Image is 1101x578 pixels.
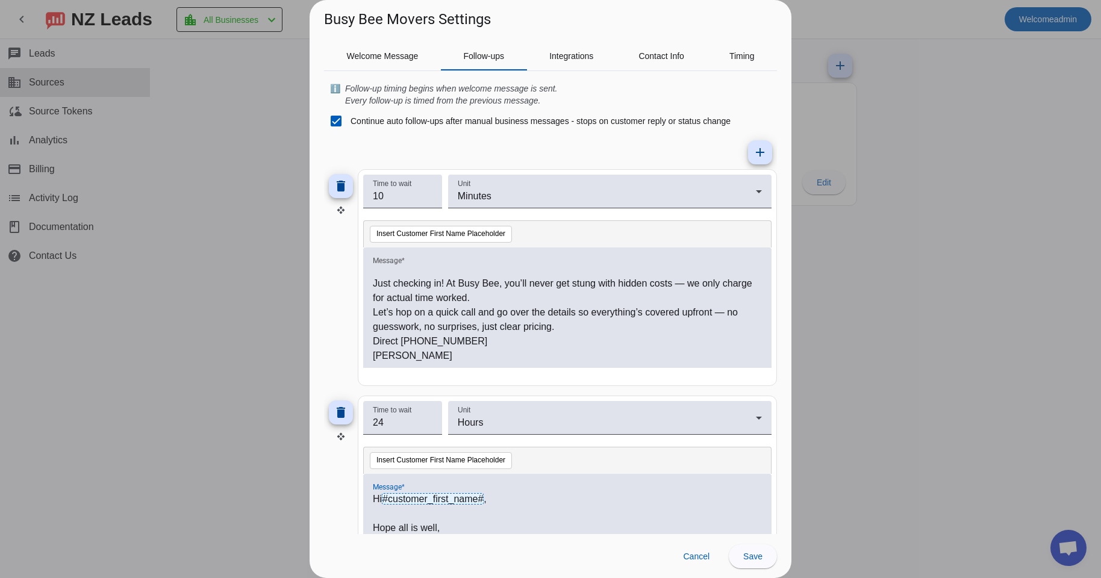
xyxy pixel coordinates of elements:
[458,180,470,188] mat-label: Unit
[330,82,340,107] span: ℹ️
[549,52,593,60] span: Integrations
[324,10,491,29] h1: Busy Bee Movers Settings
[373,406,411,414] mat-label: Time to wait
[458,417,484,427] span: Hours
[683,552,710,561] span: Cancel
[373,492,762,506] p: Hi ,
[373,349,762,363] p: [PERSON_NAME]
[638,52,684,60] span: Contact Info
[370,226,512,243] button: Insert Customer First Name Placeholder
[334,405,348,420] mat-icon: delete
[673,544,719,568] button: Cancel
[463,52,504,60] span: Follow-ups
[373,305,762,334] p: Let’s hop on a quick call and go over the details so everything’s covered upfront — no guesswork,...
[345,84,558,105] i: Follow-up timing begins when welcome message is sent. Every follow-up is timed from the previous ...
[347,52,419,60] span: Welcome Message
[743,552,763,561] span: Save
[373,521,762,535] p: Hope all is well,
[458,406,470,414] mat-label: Unit
[348,115,731,127] label: Continue auto follow-ups after manual business messages - stops on customer reply or status change
[729,52,755,60] span: Timing
[729,544,777,568] button: Save
[373,180,411,188] mat-label: Time to wait
[373,334,762,349] p: Direct [PHONE_NUMBER]
[458,191,491,201] span: Minutes
[753,145,767,160] mat-icon: add
[370,452,512,469] button: Insert Customer First Name Placeholder
[373,276,762,305] p: Just checking in! At Busy Bee, you’ll never get stung with hidden costs — we only charge for actu...
[382,493,484,505] span: #customer_first_name#
[334,179,348,193] mat-icon: delete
